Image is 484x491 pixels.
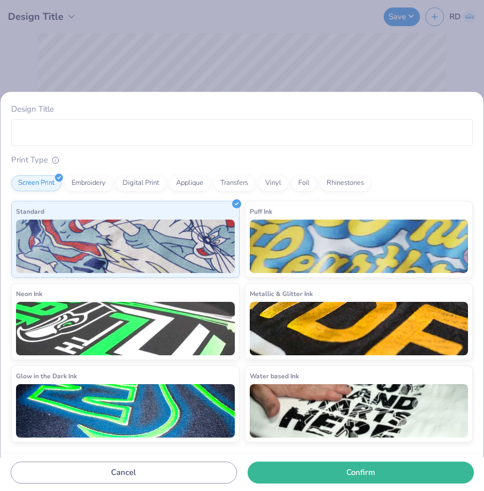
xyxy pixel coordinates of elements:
div: Print Type [11,154,473,166]
span: Neon Ink [16,288,42,299]
label: Design Title [11,103,54,115]
div: Screen Print [11,175,61,191]
span: Puff Ink [250,206,272,217]
img: Neon Ink [16,302,235,355]
div: Digital Print [116,175,166,191]
button: Confirm [248,462,474,484]
div: Transfers [213,175,255,191]
img: Glow in the Dark Ink [16,384,235,438]
div: Vinyl [258,175,288,191]
div: Rhinestones [320,175,371,191]
span: Glow in the Dark Ink [16,370,77,381]
button: Cancel [11,462,237,484]
span: Standard [16,206,44,217]
span: Water based Ink [250,370,299,381]
div: Applique [169,175,210,191]
img: Standard [16,220,235,273]
img: Metallic & Glitter Ink [250,302,469,355]
img: Water based Ink [250,384,469,438]
img: Puff Ink [250,220,469,273]
div: Embroidery [65,175,113,191]
div: Foil [291,175,316,191]
span: Metallic & Glitter Ink [250,288,313,299]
